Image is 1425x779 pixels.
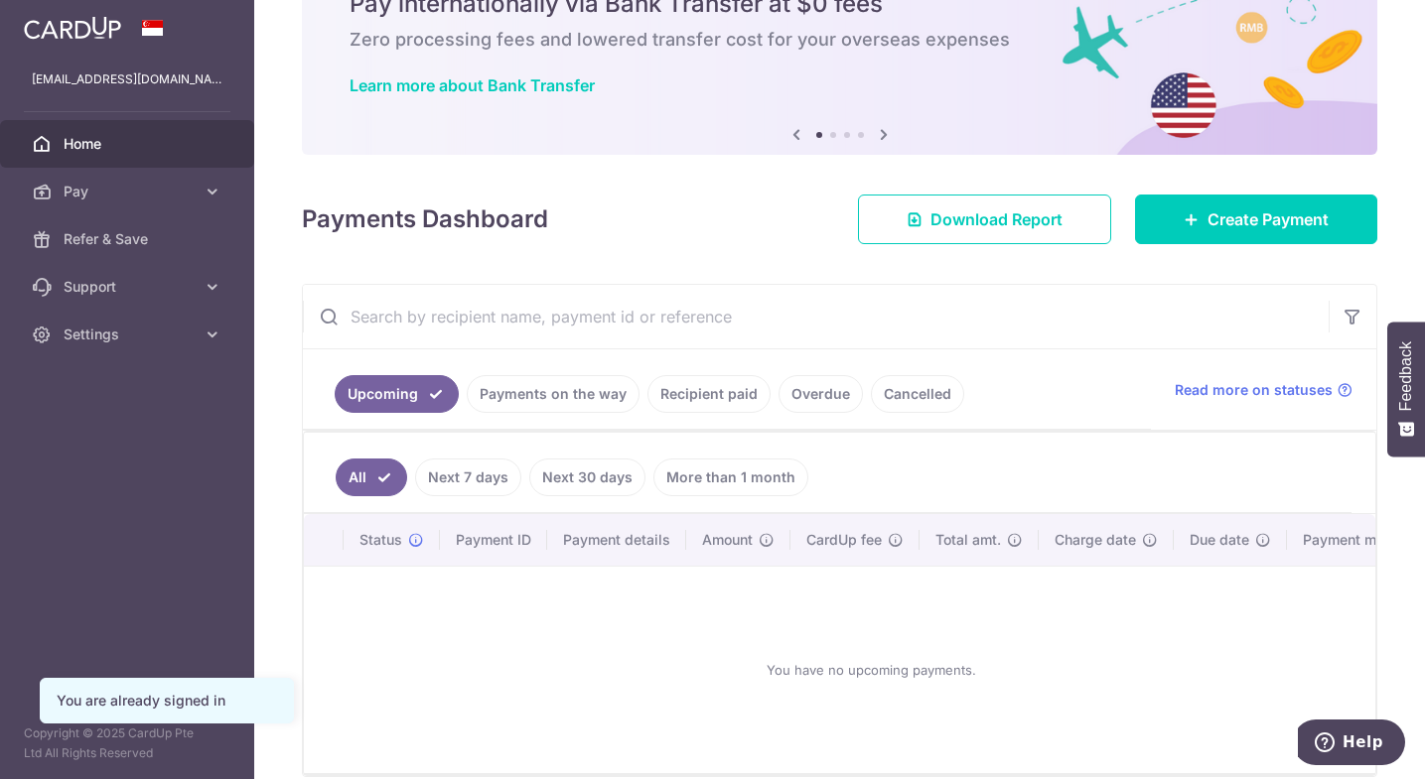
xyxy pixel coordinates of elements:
span: Download Report [930,207,1063,231]
span: Home [64,134,195,154]
a: Next 7 days [415,458,521,496]
button: Feedback - Show survey [1387,322,1425,456]
a: Cancelled [871,375,964,413]
a: More than 1 month [653,458,808,496]
span: Total amt. [935,530,1001,550]
span: Create Payment [1208,207,1329,231]
span: Charge date [1055,530,1136,550]
div: You are already signed in [57,691,277,711]
h6: Zero processing fees and lowered transfer cost for your overseas expenses [350,28,1330,52]
span: Feedback [1397,341,1415,411]
th: Payment ID [440,514,547,566]
h4: Payments Dashboard [302,201,548,237]
span: Read more on statuses [1175,380,1333,400]
a: Recipient paid [647,375,771,413]
p: [EMAIL_ADDRESS][DOMAIN_NAME] [32,69,222,89]
img: CardUp [24,16,121,40]
a: Create Payment [1135,195,1377,244]
a: Download Report [858,195,1111,244]
span: Amount [702,530,753,550]
input: Search by recipient name, payment id or reference [303,285,1329,348]
a: All [336,458,407,496]
a: Learn more about Bank Transfer [350,75,595,95]
a: Upcoming [335,375,459,413]
a: Read more on statuses [1175,380,1353,400]
a: Overdue [779,375,863,413]
th: Payment details [547,514,686,566]
span: Due date [1190,530,1249,550]
span: CardUp fee [806,530,882,550]
span: Support [64,277,195,297]
span: Settings [64,325,195,344]
a: Next 30 days [529,458,645,496]
span: Refer & Save [64,229,195,249]
span: Status [359,530,402,550]
iframe: Opens a widget where you can find more information [1298,719,1405,769]
a: Payments on the way [467,375,640,413]
span: Pay [64,182,195,201]
div: You have no upcoming payments. [328,583,1414,757]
